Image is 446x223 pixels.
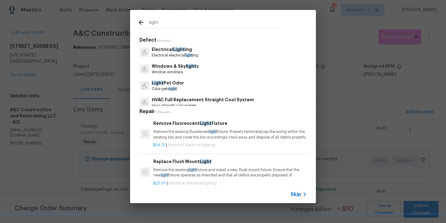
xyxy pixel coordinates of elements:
p: Electrical ing [152,46,198,53]
span: Light [200,121,212,125]
span: light [209,130,217,134]
span: light [189,168,196,172]
h6: Replace Flush Mount [153,158,307,165]
h5: Repair [139,108,308,115]
span: $34.72 [153,143,165,147]
span: light [186,64,196,68]
span: light [185,53,193,57]
span: light [169,87,177,91]
h5: Defect [139,37,308,43]
span: Electrical electrical lighting [168,143,215,147]
p: Remove the existing fluorescent fixture. Properly terminate/cap the wiring within the existing bo... [153,129,307,140]
span: light [161,173,168,177]
p: Remove the existing fixture and install a new, flush mount fixture. Ensure that the new fixture o... [153,167,307,178]
span: 52 Results [155,111,171,114]
p: Windows & Sky s [152,63,199,70]
p: | [153,181,307,186]
span: Light [152,81,164,85]
p: Window windows [152,70,199,75]
span: Light [173,47,185,52]
p: Pet Odor [152,80,184,86]
p: HVAC Full Replacement Straight Cool System [152,97,254,103]
p: Electrical electrical ing [152,53,198,58]
span: $25.00 [153,181,166,185]
span: Electrical electrical lighting [169,181,216,185]
p: Hvac straight cool system [152,103,254,108]
p: | [153,143,307,148]
p: Odor pets [152,86,184,92]
span: Skip [291,191,301,198]
h6: Remove Fluorescent Fixture [153,120,307,127]
span: Light [200,159,212,164]
span: 4 Results [156,39,171,42]
input: Search issues or repairs [149,19,281,28]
